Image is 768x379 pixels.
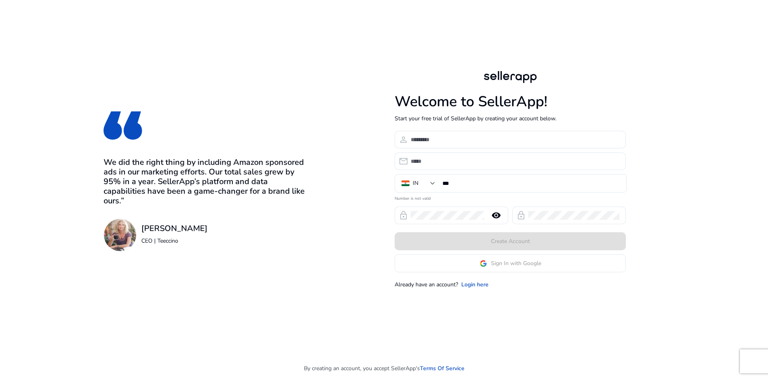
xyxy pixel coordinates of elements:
[516,211,526,220] span: lock
[399,156,408,166] span: email
[141,224,208,233] h3: [PERSON_NAME]
[395,114,626,123] p: Start your free trial of SellerApp by creating your account below.
[399,135,408,144] span: person
[420,364,464,373] a: Terms Of Service
[487,211,506,220] mat-icon: remove_red_eye
[413,179,418,188] div: IN
[395,280,458,289] p: Already have an account?
[104,158,309,206] h3: We did the right thing by including Amazon sponsored ads in our marketing efforts. Our total sale...
[399,211,408,220] span: lock
[141,237,208,245] p: CEO | Teeccino
[395,193,626,202] mat-error: Number is not valid
[395,93,626,110] h1: Welcome to SellerApp!
[461,280,489,289] a: Login here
